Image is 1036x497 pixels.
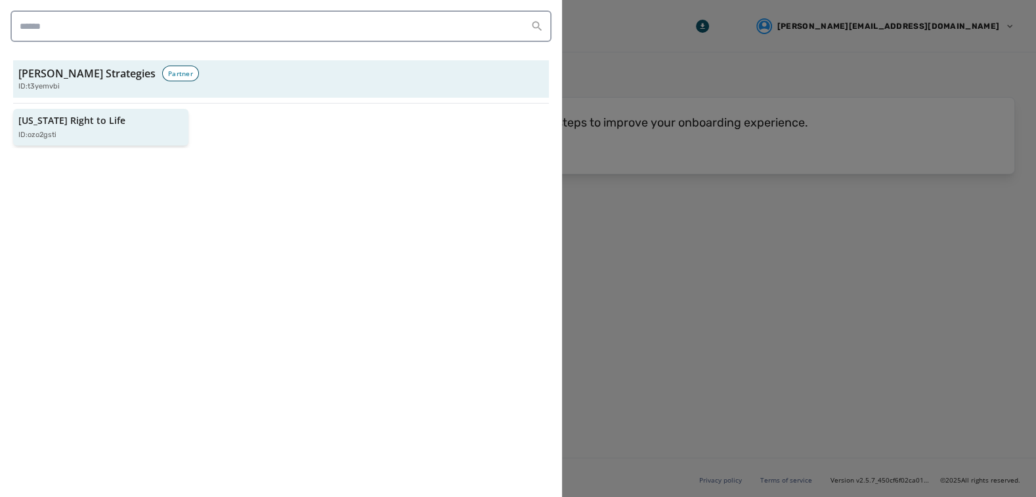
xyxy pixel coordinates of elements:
[18,81,60,92] span: ID: t3yemvbi
[18,114,125,127] p: [US_STATE] Right to Life
[18,130,56,141] p: ID: ozo2gsti
[13,60,549,98] button: [PERSON_NAME] StrategiesPartnerID:t3yemvbi
[13,109,188,146] button: [US_STATE] Right to LifeID:ozo2gsti
[18,66,156,81] h3: [PERSON_NAME] Strategies
[162,66,199,81] div: Partner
